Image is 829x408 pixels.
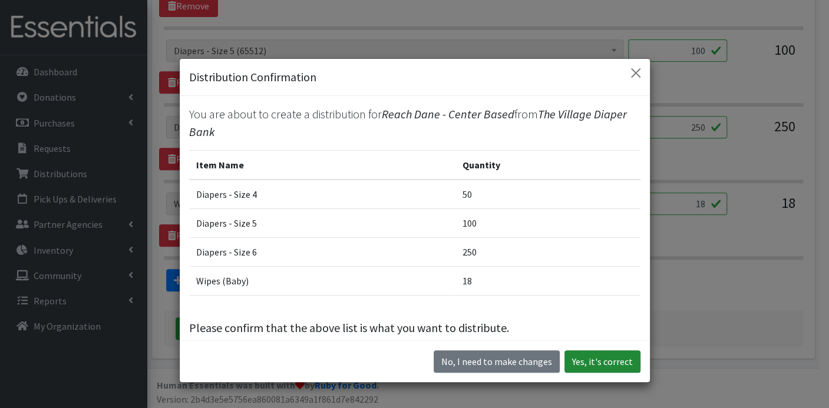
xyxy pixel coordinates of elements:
button: No I need to make changes [434,350,560,373]
td: Diapers - Size 4 [189,180,455,209]
span: Reach Dane - Center Based [382,107,514,121]
td: 250 [455,237,640,266]
p: Please confirm that the above list is what you want to distribute. [189,319,640,337]
td: Diapers - Size 5 [189,208,455,237]
td: Diapers - Size 6 [189,237,455,266]
td: 18 [455,266,640,295]
button: Close [626,64,645,82]
td: Wipes (Baby) [189,266,455,295]
th: Item Name [189,150,455,180]
span: The Village Diaper Bank [189,107,627,139]
td: 50 [455,180,640,209]
p: You are about to create a distribution for from [189,105,640,141]
button: Yes, it's correct [564,350,640,373]
td: 100 [455,208,640,237]
h5: Distribution Confirmation [189,68,316,86]
th: Quantity [455,150,640,180]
